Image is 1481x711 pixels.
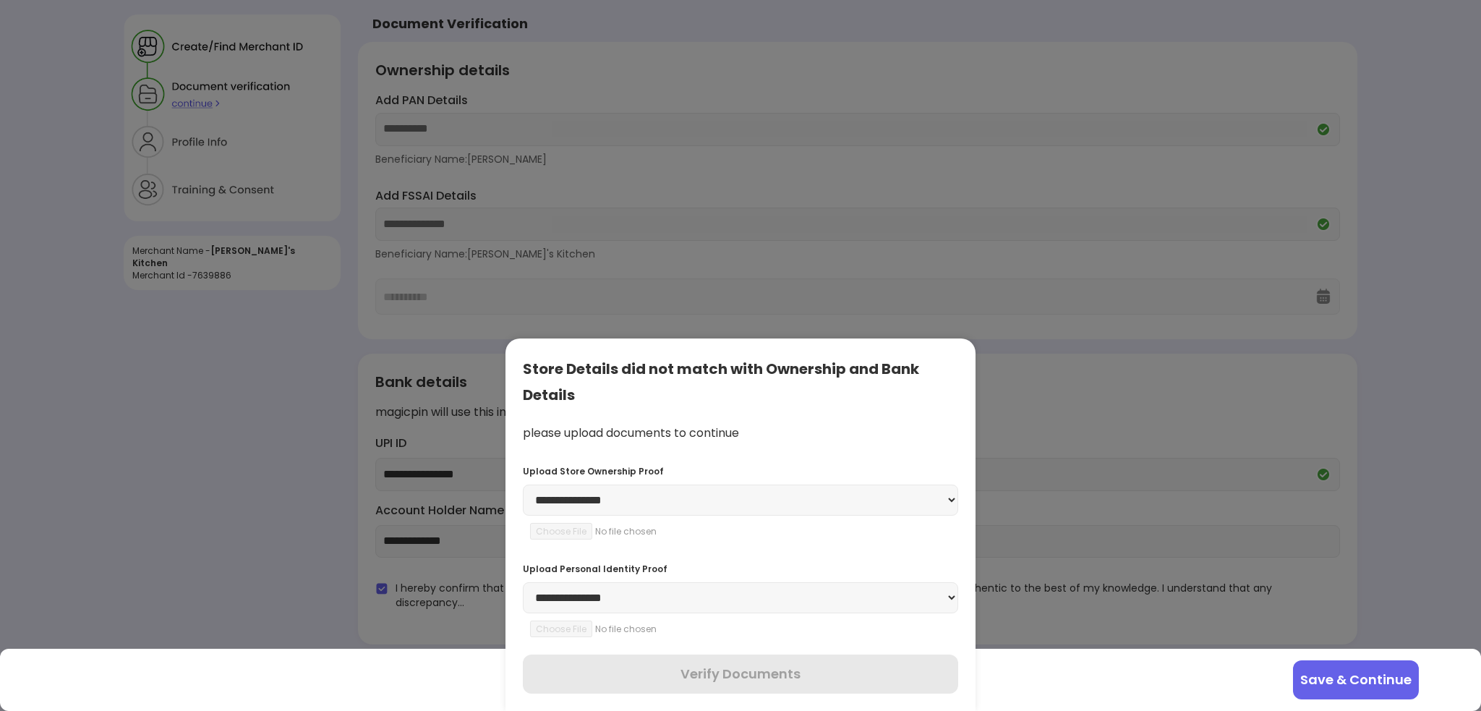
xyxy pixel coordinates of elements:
div: Upload Personal Identity Proof [523,563,958,575]
div: Store Details did not match with Ownership and Bank Details [523,356,958,408]
button: Save & Continue [1293,660,1419,699]
div: please upload documents to continue [523,425,958,442]
button: Verify Documents [523,655,958,694]
div: Upload Store Ownership Proof [523,465,958,477]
